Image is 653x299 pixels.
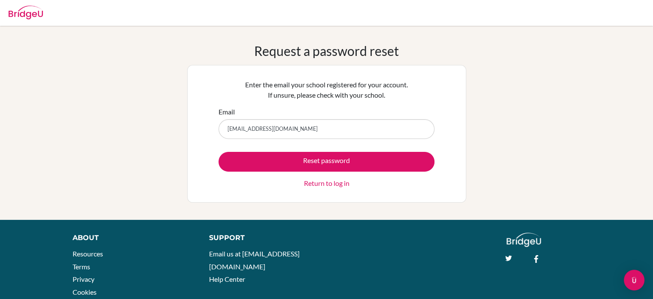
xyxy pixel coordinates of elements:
div: Open Intercom Messenger [624,270,644,290]
a: Cookies [73,288,97,296]
div: About [73,233,190,243]
a: Email us at [EMAIL_ADDRESS][DOMAIN_NAME] [209,250,300,271]
a: Terms [73,262,90,271]
img: logo_white@2x-f4f0deed5e89b7ecb1c2cc34c3e3d731f90f0f143d5ea2071677605dd97b5244.png [507,233,541,247]
a: Privacy [73,275,94,283]
img: Bridge-U [9,6,43,19]
h1: Request a password reset [254,43,399,59]
p: Enter the email your school registered for your account. If unsure, please check with your school. [219,80,434,100]
a: Return to log in [304,178,349,188]
a: Resources [73,250,103,258]
div: Support [209,233,317,243]
a: Help Center [209,275,245,283]
button: Reset password [219,152,434,172]
label: Email [219,107,235,117]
